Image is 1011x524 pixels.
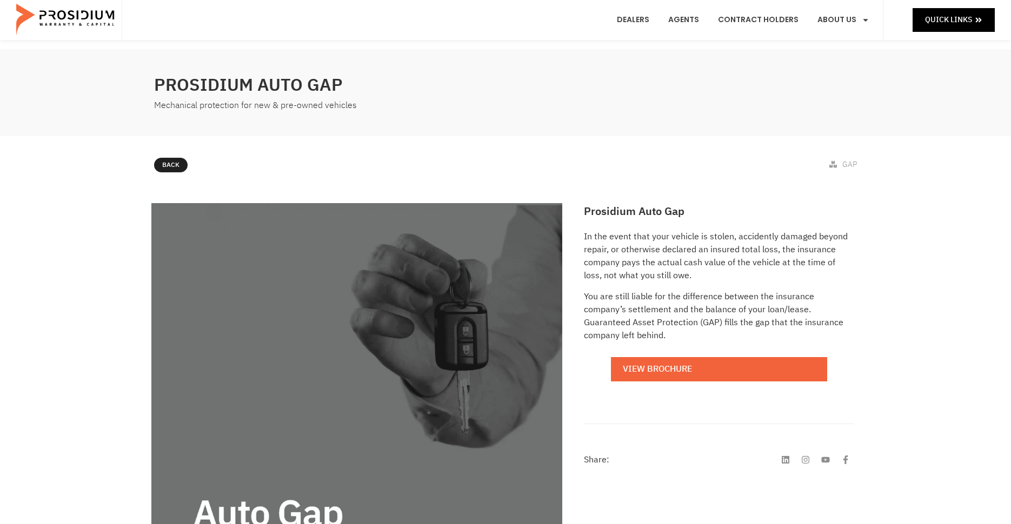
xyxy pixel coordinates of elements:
h2: Prosidium Auto Gap [584,203,854,219]
p: You are still liable for the difference between the insurance company’s settlement and the balanc... [584,290,854,342]
h2: Prosidium Auto Gap [154,72,500,98]
a: View Brochure [611,357,827,381]
span: GAP [842,159,857,170]
span: Quick Links [925,13,972,26]
a: Back [154,158,188,173]
h4: Share: [584,455,609,464]
div: Mechanical protection for new & pre-owned vehicles [154,98,500,113]
p: In the event that your vehicle is stolen, accidently damaged beyond repair, or otherwise declared... [584,230,854,282]
a: Quick Links [913,8,995,31]
span: Back [162,159,179,171]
